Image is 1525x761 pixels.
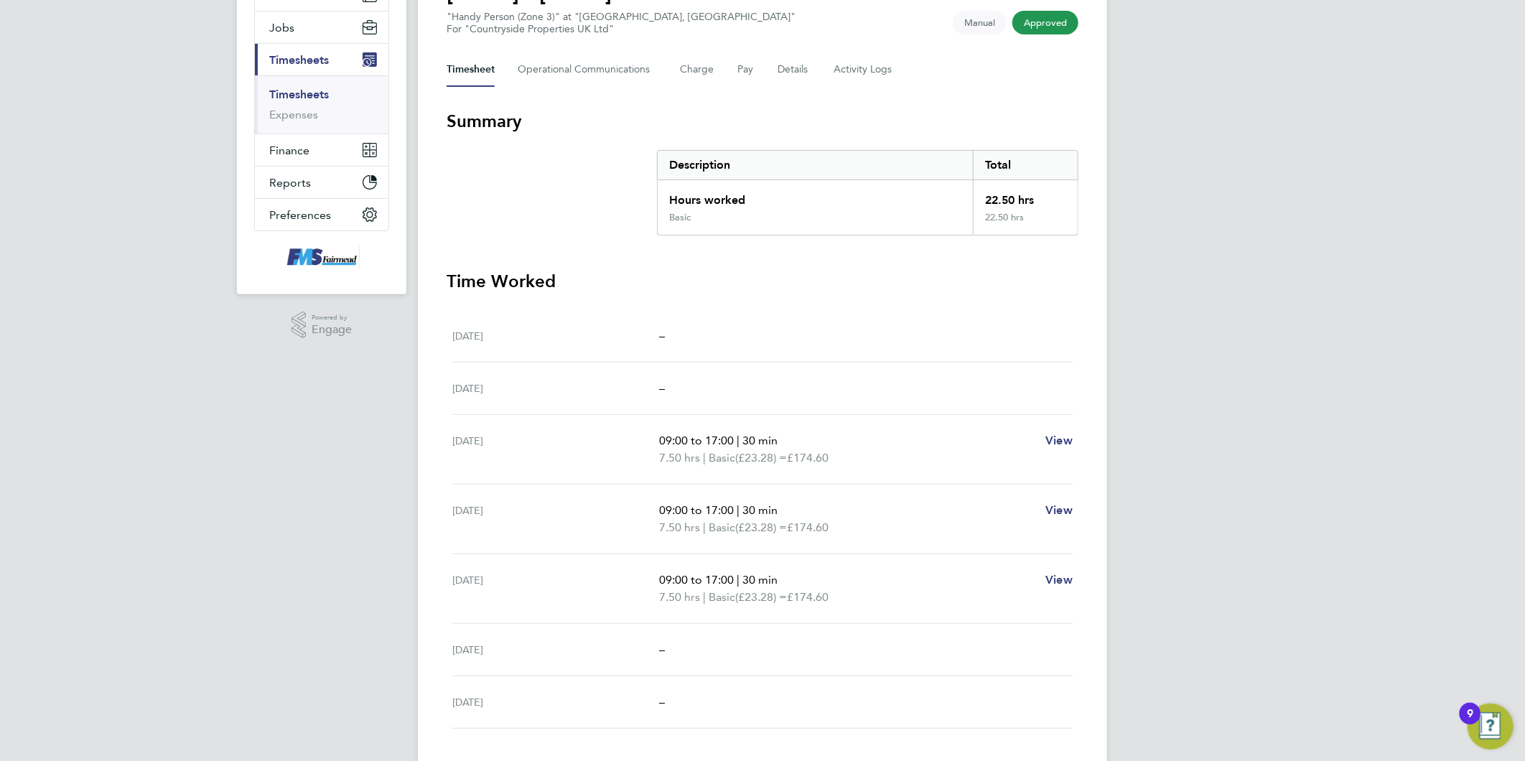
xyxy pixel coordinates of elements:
div: 22.50 hrs [973,212,1078,235]
span: Powered by [312,312,352,324]
span: | [737,434,740,447]
div: [DATE] [452,694,659,711]
span: – [659,695,665,709]
span: View [1045,434,1073,447]
span: – [659,381,665,395]
button: Operational Communications [518,52,657,87]
span: Preferences [269,208,331,222]
span: (£23.28) = [735,520,787,534]
h3: Summary [447,110,1078,133]
div: [DATE] [452,502,659,536]
span: – [659,643,665,656]
span: Basic [709,589,735,606]
span: | [703,451,706,464]
button: Details [778,52,811,87]
button: Open Resource Center, 9 new notifications [1468,704,1514,750]
div: Basic [669,212,691,223]
div: [DATE] [452,641,659,658]
span: 09:00 to 17:00 [659,434,734,447]
div: Total [973,151,1078,179]
span: 30 min [742,573,778,587]
button: Charge [680,52,714,87]
span: Timesheets [269,53,329,67]
span: Engage [312,324,352,336]
button: Timesheets [255,44,388,75]
div: 9 [1467,714,1473,732]
a: Timesheets [269,88,329,101]
div: [DATE] [452,327,659,345]
div: [DATE] [452,571,659,606]
span: View [1045,503,1073,517]
button: Jobs [255,11,388,43]
span: This timesheet has been approved. [1012,11,1078,34]
span: | [703,520,706,534]
span: Basic [709,519,735,536]
button: Reports [255,167,388,198]
span: (£23.28) = [735,451,787,464]
span: £174.60 [787,451,829,464]
span: View [1045,573,1073,587]
span: | [737,573,740,587]
span: This timesheet was manually created. [953,11,1007,34]
div: Hours worked [658,180,973,212]
span: 7.50 hrs [659,451,700,464]
span: £174.60 [787,590,829,604]
span: Basic [709,449,735,467]
span: (£23.28) = [735,590,787,604]
h3: Time Worked [447,270,1078,293]
div: Summary [657,150,1078,235]
a: View [1045,502,1073,519]
a: View [1045,432,1073,449]
div: 22.50 hrs [973,180,1078,212]
div: Timesheets [255,75,388,134]
div: "Handy Person (Zone 3)" at "[GEOGRAPHIC_DATA], [GEOGRAPHIC_DATA]" [447,11,796,35]
button: Finance [255,134,388,166]
span: 09:00 to 17:00 [659,503,734,517]
span: | [703,590,706,604]
a: Expenses [269,108,318,121]
span: Finance [269,144,309,157]
span: 7.50 hrs [659,590,700,604]
div: Description [658,151,973,179]
button: Timesheet [447,52,495,87]
div: [DATE] [452,380,659,397]
button: Activity Logs [834,52,894,87]
div: For "Countryside Properties UK Ltd" [447,23,796,35]
span: £174.60 [787,520,829,534]
span: 30 min [742,503,778,517]
a: Powered byEngage [292,312,353,339]
img: f-mead-logo-retina.png [284,246,360,269]
span: Jobs [269,21,294,34]
span: 09:00 to 17:00 [659,573,734,587]
span: Reports [269,176,311,190]
a: Go to home page [254,246,389,269]
span: 30 min [742,434,778,447]
div: [DATE] [452,432,659,467]
button: Preferences [255,199,388,230]
a: View [1045,571,1073,589]
button: Pay [737,52,755,87]
span: | [737,503,740,517]
span: 7.50 hrs [659,520,700,534]
span: – [659,329,665,342]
